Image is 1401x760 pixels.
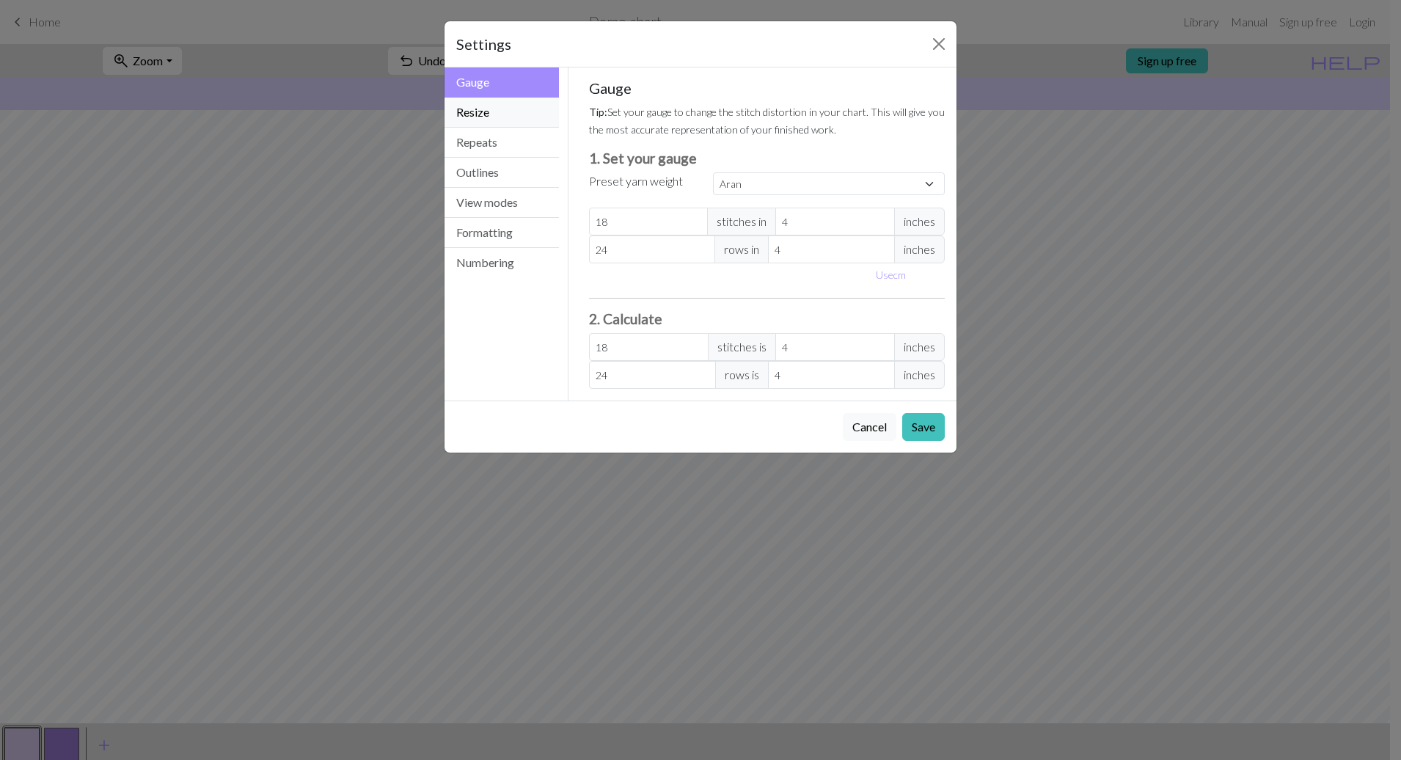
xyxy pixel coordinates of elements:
button: Close [927,32,951,56]
span: inches [894,361,945,389]
span: stitches in [707,208,776,235]
span: inches [894,333,945,361]
small: Set your gauge to change the stitch distortion in your chart. This will give you the most accurat... [589,106,945,136]
button: Numbering [445,248,559,277]
button: Cancel [843,413,896,441]
span: rows in [714,235,769,263]
h3: 1. Set your gauge [589,150,945,167]
span: inches [894,235,945,263]
button: Usecm [869,263,912,286]
span: inches [894,208,945,235]
label: Preset yarn weight [589,172,683,190]
span: rows is [715,361,769,389]
button: Repeats [445,128,559,158]
button: Save [902,413,945,441]
strong: Tip: [589,106,607,118]
h5: Gauge [589,79,945,97]
button: View modes [445,188,559,218]
span: stitches is [708,333,776,361]
button: Formatting [445,218,559,248]
h3: 2. Calculate [589,310,945,327]
h5: Settings [456,33,511,55]
button: Outlines [445,158,559,188]
button: Resize [445,98,559,128]
button: Gauge [445,67,559,98]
